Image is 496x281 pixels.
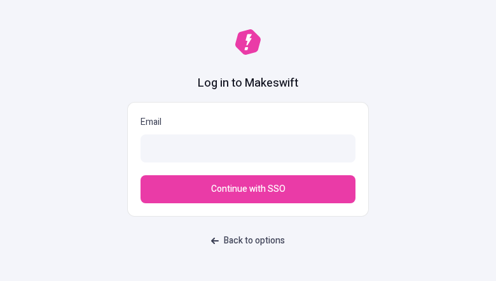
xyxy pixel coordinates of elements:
span: Continue with SSO [211,182,286,196]
a: Back to options [203,229,293,252]
input: Email [141,134,355,162]
p: Email [141,115,355,129]
button: Continue with SSO [141,175,355,203]
h1: Log in to Makeswift [198,75,298,92]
